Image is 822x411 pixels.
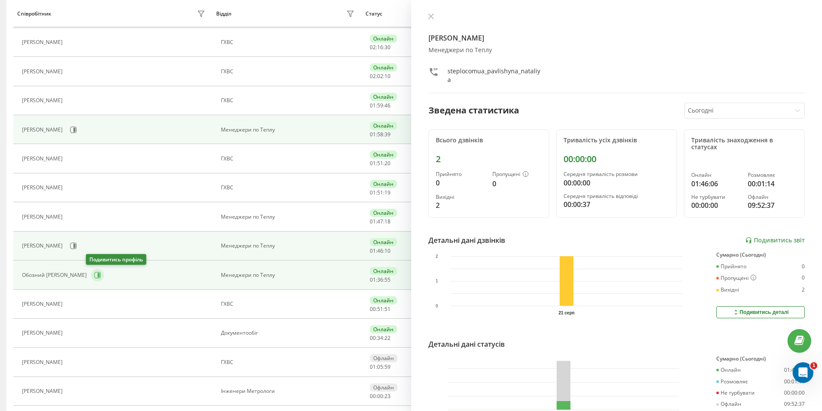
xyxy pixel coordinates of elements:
[370,305,376,313] span: 00
[221,330,357,336] div: Документообіг
[716,264,746,270] div: Прийнято
[22,272,89,278] div: Обозний [PERSON_NAME]
[370,306,391,312] div: : :
[428,339,505,349] div: Детальні дані статусів
[435,304,438,308] text: 0
[436,154,542,164] div: 2
[22,185,65,191] div: [PERSON_NAME]
[370,102,376,109] span: 01
[384,276,391,283] span: 55
[370,364,391,370] div: : :
[377,276,383,283] span: 36
[22,127,65,133] div: [PERSON_NAME]
[716,379,748,385] div: Розмовляє
[435,279,438,283] text: 1
[22,97,65,104] div: [PERSON_NAME]
[784,401,805,407] div: 09:52:37
[221,97,357,104] div: ГХВС
[22,69,65,75] div: [PERSON_NAME]
[691,200,741,210] div: 00:00:00
[22,359,65,365] div: [PERSON_NAME]
[370,383,397,392] div: Офлайн
[221,301,357,307] div: ГХВС
[716,390,755,396] div: Не турбувати
[370,392,376,400] span: 00
[377,44,383,51] span: 16
[793,362,813,383] iframe: Intercom live chat
[802,275,805,282] div: 0
[436,171,485,177] div: Прийнято
[221,156,357,162] div: ГХВС
[748,179,797,189] div: 00:01:14
[370,247,376,254] span: 01
[564,193,670,199] div: Середня тривалість відповіді
[384,189,391,196] span: 19
[716,287,739,293] div: Вихідні
[564,178,670,188] div: 00:00:00
[564,137,670,144] div: Тривалість усіх дзвінків
[370,72,376,80] span: 02
[384,102,391,109] span: 46
[384,363,391,370] span: 59
[370,218,376,225] span: 01
[564,154,670,164] div: 00:00:00
[17,11,51,17] div: Співробітник
[564,199,670,210] div: 00:00:37
[558,311,574,315] text: 21 серп
[370,73,391,79] div: : :
[370,354,397,362] div: Офлайн
[784,367,805,373] div: 01:46:06
[370,238,397,246] div: Онлайн
[436,200,485,210] div: 2
[370,132,391,138] div: : :
[22,39,65,45] div: [PERSON_NAME]
[370,131,376,138] span: 01
[370,325,397,333] div: Онлайн
[377,218,383,225] span: 47
[370,393,391,399] div: : :
[365,11,382,17] div: Статус
[370,267,397,275] div: Онлайн
[447,67,542,84] div: steplocomua_pavlishyna_nataliya
[370,103,391,109] div: : :
[221,359,357,365] div: ГХВС
[691,172,741,178] div: Онлайн
[370,44,376,51] span: 02
[384,44,391,51] span: 30
[784,379,805,385] div: 00:01:14
[22,156,65,162] div: [PERSON_NAME]
[221,127,357,133] div: Менеджери по Теплу
[377,131,383,138] span: 58
[748,172,797,178] div: Розмовляє
[384,247,391,254] span: 10
[370,209,397,217] div: Онлайн
[748,194,797,200] div: Офлайн
[716,275,756,282] div: Пропущені
[784,390,805,396] div: 00:00:00
[377,72,383,80] span: 02
[732,309,789,316] div: Подивитись деталі
[86,254,146,265] div: Подивитись профіль
[716,356,805,362] div: Сумарно (Сьогодні)
[436,194,485,200] div: Вихідні
[221,388,357,394] div: Інженери Метрологи
[221,214,357,220] div: Менеджери по Теплу
[377,247,383,254] span: 46
[370,93,397,101] div: Онлайн
[370,160,391,166] div: : :
[370,276,376,283] span: 01
[216,11,231,17] div: Відділ
[370,335,391,341] div: : :
[436,137,542,144] div: Всього дзвінків
[370,296,397,304] div: Онлайн
[22,243,65,249] div: [PERSON_NAME]
[428,235,505,245] div: Детальні дані дзвінків
[384,334,391,342] span: 22
[221,243,357,249] div: Менеджери по Теплу
[370,248,391,254] div: : :
[716,306,805,318] button: Подивитись деталі
[22,388,65,394] div: [PERSON_NAME]
[691,194,741,200] div: Не турбувати
[22,330,65,336] div: [PERSON_NAME]
[384,392,391,400] span: 23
